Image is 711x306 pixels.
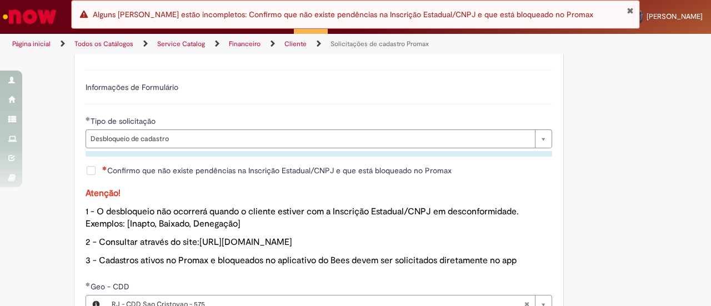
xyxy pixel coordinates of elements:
[331,39,429,48] a: Solicitações de cadastro Promax
[86,237,292,248] span: 2 - Consultar através do site:
[102,166,107,170] span: Necessários
[86,206,519,230] span: 1 - O desbloqueio não ocorrerá quando o cliente estiver com a Inscrição Estadual/CNPJ em desconfo...
[647,12,703,21] span: [PERSON_NAME]
[157,39,205,48] a: Service Catalog
[102,165,452,176] span: Confirmo que não existe pendências na Inscrição Estadual/CNPJ e que está bloqueado no Promax
[91,116,158,126] span: Tipo de solicitação
[86,255,517,266] span: 3 - Cadastros ativos no Promax e bloqueados no aplicativo do Bees devem ser solicitados diretamen...
[86,82,178,92] label: Informações de Formulário
[229,39,261,48] a: Financeiro
[86,117,91,121] span: Obrigatório Preenchido
[199,237,292,248] a: [URL][DOMAIN_NAME]
[93,9,593,19] span: Alguns [PERSON_NAME] estão incompletos: Confirmo que não existe pendências na Inscrição Estadual/...
[91,130,529,148] span: Desbloqueio de cadastro
[627,6,634,15] button: Fechar Notificação
[86,188,121,199] span: Atenção!
[284,39,307,48] a: Cliente
[74,39,133,48] a: Todos os Catálogos
[91,282,132,292] span: Geo - CDD
[12,39,51,48] a: Página inicial
[86,282,91,287] span: Obrigatório Preenchido
[1,6,58,28] img: ServiceNow
[8,34,465,54] ul: Trilhas de página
